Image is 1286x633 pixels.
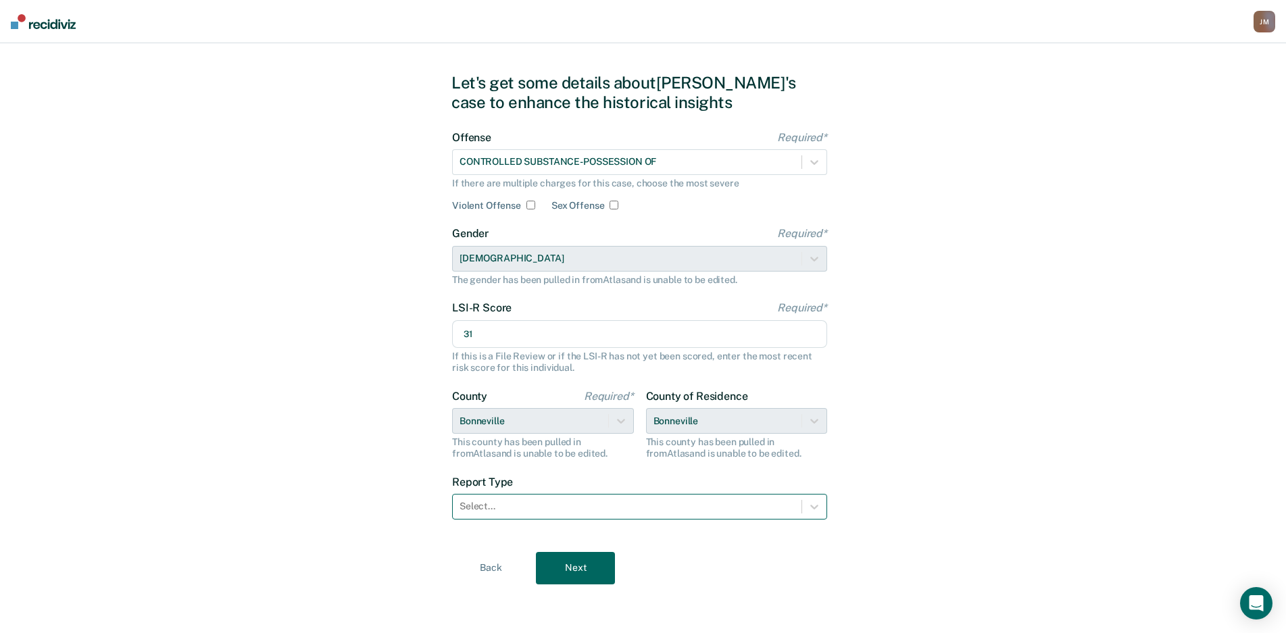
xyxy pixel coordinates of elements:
div: This county has been pulled in from Atlas and is unable to be edited. [452,436,634,459]
span: Required* [584,390,634,403]
img: Recidiviz [11,14,76,29]
span: Required* [777,131,827,144]
label: Report Type [452,476,827,488]
label: Violent Offense [452,200,521,211]
button: Next [536,552,615,584]
button: JM [1254,11,1275,32]
label: Sex Offense [551,200,604,211]
span: Required* [777,301,827,314]
div: J M [1254,11,1275,32]
div: This county has been pulled in from Atlas and is unable to be edited. [646,436,828,459]
span: Required* [777,227,827,240]
label: Gender [452,227,827,240]
div: The gender has been pulled in from Atlas and is unable to be edited. [452,274,827,286]
label: County of Residence [646,390,828,403]
div: Let's get some details about [PERSON_NAME]'s case to enhance the historical insights [451,73,835,112]
label: County [452,390,634,403]
label: Offense [452,131,827,144]
div: If there are multiple charges for this case, choose the most severe [452,178,827,189]
label: LSI-R Score [452,301,827,314]
div: Open Intercom Messenger [1240,587,1272,619]
button: Back [451,552,530,584]
div: If this is a File Review or if the LSI-R has not yet been scored, enter the most recent risk scor... [452,351,827,374]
